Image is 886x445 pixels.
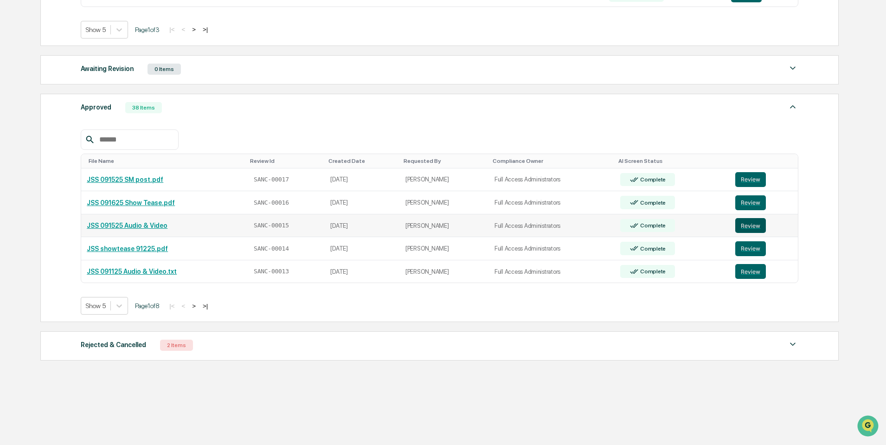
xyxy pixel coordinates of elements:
[135,302,160,310] span: Page 1 of 8
[179,302,188,310] button: <
[9,135,17,143] div: 🔎
[325,214,400,238] td: [DATE]
[32,80,117,88] div: We're available if you need us!
[404,158,485,164] div: Toggle SortBy
[189,302,199,310] button: >
[735,195,766,210] button: Review
[89,158,243,164] div: Toggle SortBy
[160,340,193,351] div: 2 Items
[400,260,489,283] td: [PERSON_NAME]
[125,102,162,113] div: 38 Items
[735,218,766,233] button: Review
[6,131,62,148] a: 🔎Data Lookup
[735,172,792,187] a: Review
[32,71,152,80] div: Start new chat
[489,191,615,214] td: Full Access Administrators
[77,117,115,126] span: Attestations
[735,241,766,256] button: Review
[325,191,400,214] td: [DATE]
[81,101,111,113] div: Approved
[735,241,792,256] a: Review
[81,63,134,75] div: Awaiting Revision
[6,113,64,130] a: 🖐️Preclearance
[158,74,169,85] button: Start new chat
[325,237,400,260] td: [DATE]
[148,64,181,75] div: 0 Items
[254,222,289,229] span: SANC-00015
[19,117,60,126] span: Preclearance
[87,199,175,206] a: JSS 091625 Show Tease.pdf
[87,245,168,252] a: JSS showtease 91225.pdf
[489,214,615,238] td: Full Access Administrators
[328,158,396,164] div: Toggle SortBy
[9,71,26,88] img: 1746055101610-c473b297-6a78-478c-a979-82029cc54cd1
[735,264,792,279] a: Review
[638,200,666,206] div: Complete
[638,222,666,229] div: Complete
[787,339,798,350] img: caret
[65,157,112,164] a: Powered byPylon
[200,302,211,310] button: >|
[254,268,289,275] span: SANC-00013
[735,195,792,210] a: Review
[81,339,146,351] div: Rejected & Cancelled
[64,113,119,130] a: 🗄️Attestations
[735,218,792,233] a: Review
[135,26,160,33] span: Page 1 of 3
[787,63,798,74] img: caret
[189,26,199,33] button: >
[254,245,289,252] span: SANC-00014
[735,264,766,279] button: Review
[325,260,400,283] td: [DATE]
[179,26,188,33] button: <
[9,19,169,34] p: How can we help?
[493,158,611,164] div: Toggle SortBy
[67,118,75,125] div: 🗄️
[92,157,112,164] span: Pylon
[856,414,881,439] iframe: Open customer support
[737,158,794,164] div: Toggle SortBy
[9,118,17,125] div: 🖐️
[87,268,177,275] a: JSS 091125 Audio & Video.txt
[87,176,163,183] a: JSS 091525 SM post.pdf
[735,172,766,187] button: Review
[254,176,289,183] span: SANC-00017
[250,158,321,164] div: Toggle SortBy
[638,268,666,275] div: Complete
[400,168,489,192] td: [PERSON_NAME]
[489,168,615,192] td: Full Access Administrators
[325,168,400,192] td: [DATE]
[400,214,489,238] td: [PERSON_NAME]
[618,158,726,164] div: Toggle SortBy
[167,26,177,33] button: |<
[254,199,289,206] span: SANC-00016
[19,135,58,144] span: Data Lookup
[167,302,177,310] button: |<
[87,222,167,229] a: JSS 091525 Audio & Video
[787,101,798,112] img: caret
[489,260,615,283] td: Full Access Administrators
[400,191,489,214] td: [PERSON_NAME]
[400,237,489,260] td: [PERSON_NAME]
[638,245,666,252] div: Complete
[200,26,211,33] button: >|
[638,176,666,183] div: Complete
[489,237,615,260] td: Full Access Administrators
